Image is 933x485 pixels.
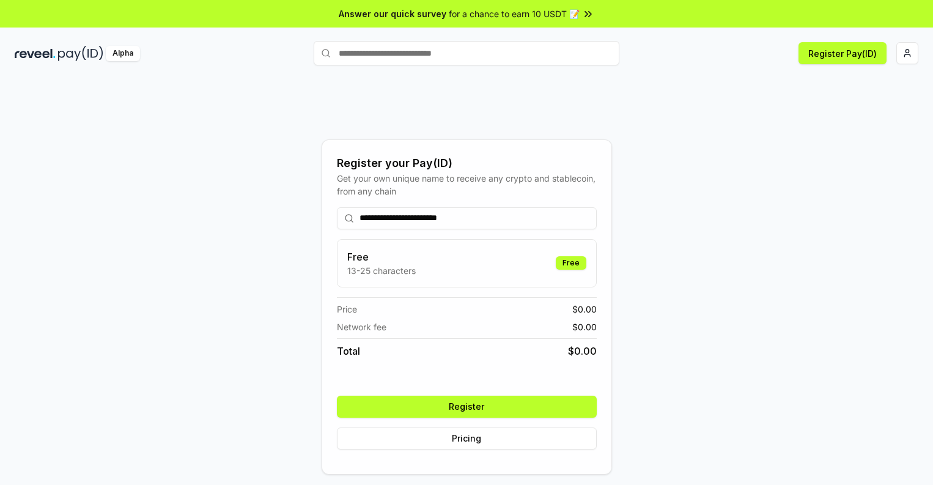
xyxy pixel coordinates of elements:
[347,250,416,264] h3: Free
[568,344,597,358] span: $ 0.00
[572,303,597,316] span: $ 0.00
[337,396,597,418] button: Register
[15,46,56,61] img: reveel_dark
[337,155,597,172] div: Register your Pay(ID)
[798,42,887,64] button: Register Pay(ID)
[339,7,446,20] span: Answer our quick survey
[337,428,597,450] button: Pricing
[337,303,357,316] span: Price
[347,264,416,277] p: 13-25 characters
[556,256,586,270] div: Free
[106,46,140,61] div: Alpha
[337,320,386,333] span: Network fee
[449,7,580,20] span: for a chance to earn 10 USDT 📝
[58,46,103,61] img: pay_id
[337,172,597,198] div: Get your own unique name to receive any crypto and stablecoin, from any chain
[572,320,597,333] span: $ 0.00
[337,344,360,358] span: Total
